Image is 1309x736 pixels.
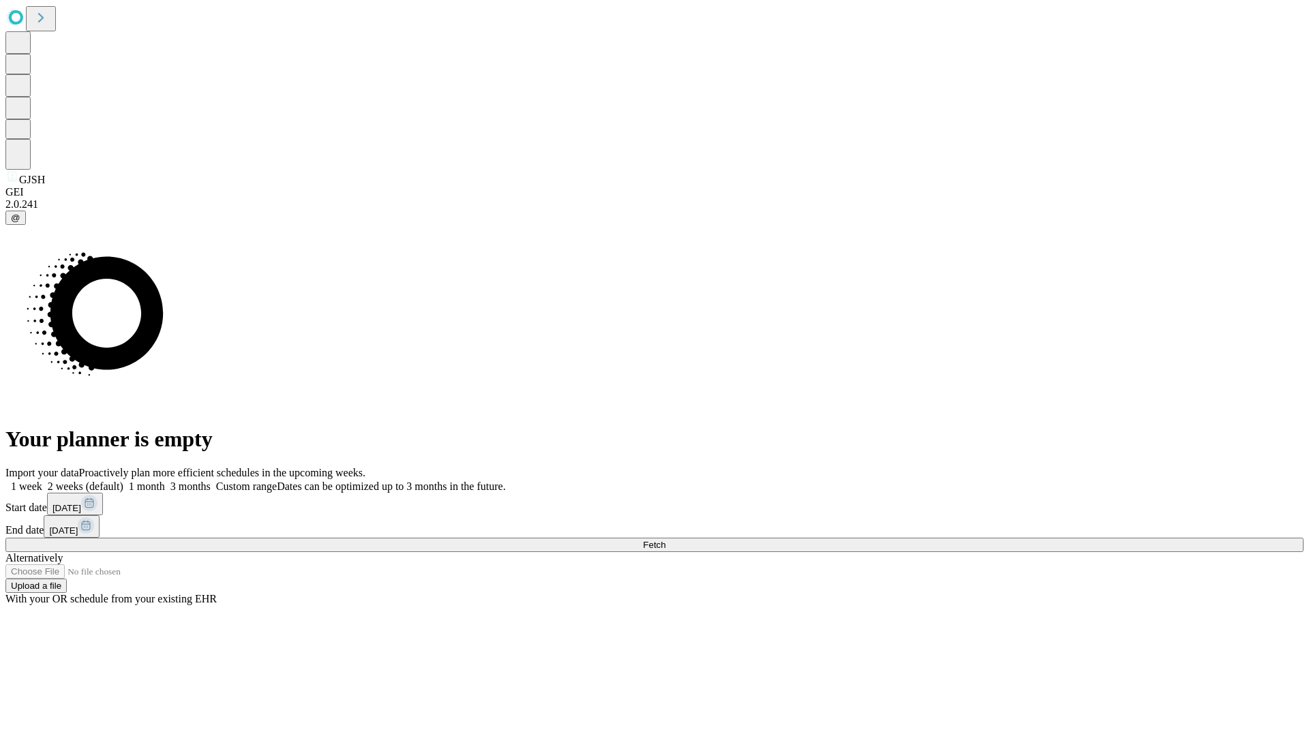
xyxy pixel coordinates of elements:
div: Start date [5,493,1304,515]
h1: Your planner is empty [5,427,1304,452]
span: [DATE] [49,525,78,536]
span: @ [11,213,20,223]
span: Alternatively [5,552,63,564]
button: @ [5,211,26,225]
div: 2.0.241 [5,198,1304,211]
span: 1 month [129,480,165,492]
button: [DATE] [47,493,103,515]
span: 3 months [170,480,211,492]
span: GJSH [19,174,45,185]
span: 1 week [11,480,42,492]
button: Fetch [5,538,1304,552]
span: Fetch [643,540,665,550]
div: GEI [5,186,1304,198]
div: End date [5,515,1304,538]
button: [DATE] [44,515,100,538]
span: [DATE] [52,503,81,513]
span: 2 weeks (default) [48,480,123,492]
span: Proactively plan more efficient schedules in the upcoming weeks. [79,467,365,478]
span: With your OR schedule from your existing EHR [5,593,217,604]
span: Dates can be optimized up to 3 months in the future. [277,480,505,492]
span: Custom range [216,480,277,492]
button: Upload a file [5,579,67,593]
span: Import your data [5,467,79,478]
